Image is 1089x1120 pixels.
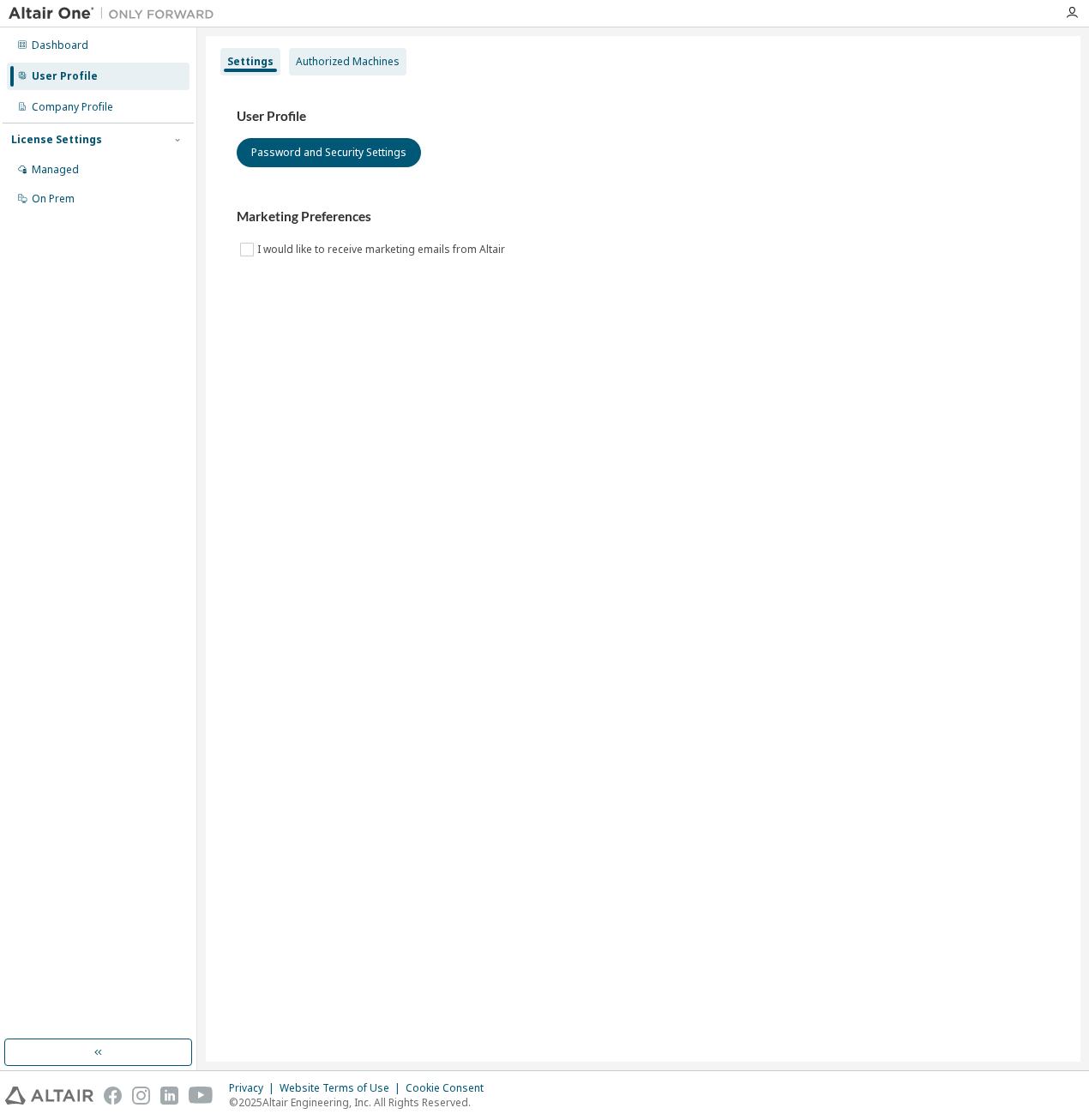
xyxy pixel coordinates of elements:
[237,108,1050,125] h3: User Profile
[9,5,223,22] img: Altair One
[227,55,274,69] div: Settings
[11,133,102,147] div: License Settings
[32,163,79,177] div: Managed
[406,1081,494,1095] div: Cookie Consent
[5,1087,93,1105] img: altair_logo.svg
[104,1087,122,1105] img: facebook.svg
[257,239,508,260] label: I would like to receive marketing emails from Altair
[229,1081,280,1095] div: Privacy
[237,138,421,167] button: Password and Security Settings
[229,1095,494,1110] p: © 2025 Altair Engineering, Inc. All Rights Reserved.
[296,55,400,69] div: Authorized Machines
[132,1087,150,1105] img: instagram.svg
[32,192,75,206] div: On Prem
[237,208,1050,226] h3: Marketing Preferences
[32,39,88,52] div: Dashboard
[32,69,98,83] div: User Profile
[160,1087,178,1105] img: linkedin.svg
[32,100,113,114] div: Company Profile
[280,1081,406,1095] div: Website Terms of Use
[189,1087,214,1105] img: youtube.svg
